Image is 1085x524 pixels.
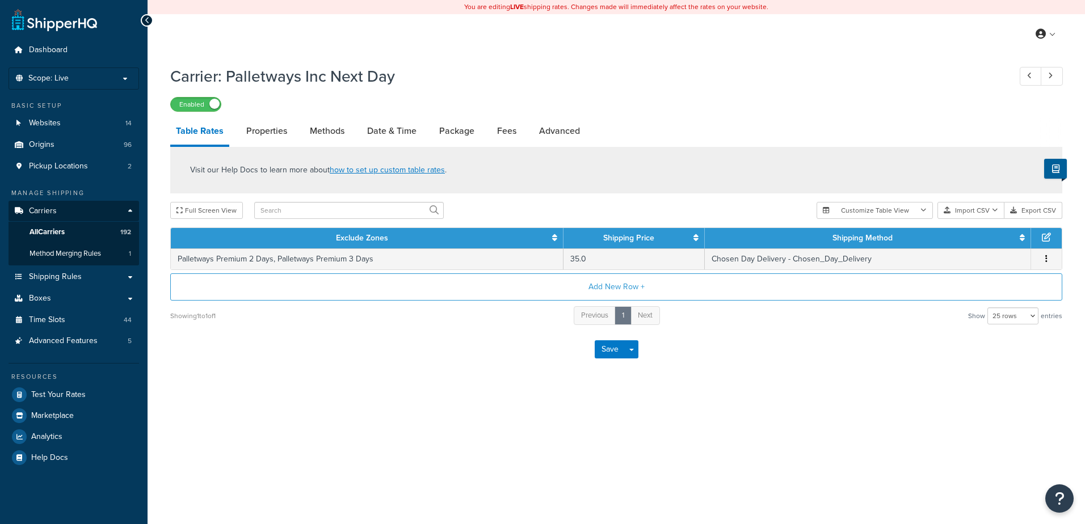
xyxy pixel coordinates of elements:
span: Time Slots [29,315,65,325]
a: Shipping Method [832,232,893,244]
a: Previous Record [1020,67,1042,86]
li: Origins [9,134,139,155]
button: Show Help Docs [1044,159,1067,179]
span: 14 [125,119,132,128]
a: Next Record [1041,67,1063,86]
a: Help Docs [9,447,139,468]
div: Basic Setup [9,101,139,111]
span: 96 [124,140,132,150]
input: Search [254,202,444,219]
div: Showing 1 to 1 of 1 [170,308,216,324]
span: All Carriers [30,227,65,237]
li: Time Slots [9,310,139,331]
span: 5 [128,336,132,346]
span: Websites [29,119,61,128]
span: Method Merging Rules [30,249,101,259]
li: Websites [9,113,139,134]
a: Advanced [533,117,586,145]
a: Package [434,117,480,145]
a: Websites14 [9,113,139,134]
td: Palletways Premium 2 Days, Palletways Premium 3 Days [171,248,563,269]
a: Method Merging Rules1 [9,243,139,264]
span: Boxes [29,294,51,303]
a: Advanced Features5 [9,331,139,352]
a: 1 [615,306,632,325]
a: Next [630,306,660,325]
a: Pickup Locations2 [9,156,139,177]
a: Carriers [9,201,139,222]
a: Methods [304,117,350,145]
span: 192 [120,227,131,237]
h1: Carrier: Palletways Inc Next Day [170,65,999,87]
span: Show [968,308,985,324]
a: Analytics [9,426,139,447]
div: Resources [9,372,139,382]
a: Origins96 [9,134,139,155]
span: Test Your Rates [31,390,86,400]
span: Analytics [31,432,62,442]
p: Visit our Help Docs to learn more about . [190,164,447,176]
div: Manage Shipping [9,188,139,198]
a: Time Slots44 [9,310,139,331]
li: Method Merging Rules [9,243,139,264]
a: Marketplace [9,405,139,426]
a: Fees [491,117,522,145]
span: Help Docs [31,453,68,463]
button: Customize Table View [817,202,933,219]
td: 35.0 [563,248,705,269]
span: Shipping Rules [29,272,82,282]
button: Export CSV [1004,202,1062,219]
a: Properties [241,117,293,145]
a: Shipping Price [603,232,654,244]
td: Chosen Day Delivery - Chosen_Day_Delivery [705,248,1031,269]
a: Date & Time [361,117,422,145]
span: 1 [129,249,131,259]
a: Table Rates [170,117,229,147]
a: AllCarriers192 [9,222,139,243]
li: Advanced Features [9,331,139,352]
li: Carriers [9,201,139,265]
span: Previous [581,310,608,320]
span: Dashboard [29,45,68,55]
a: how to set up custom table rates [330,164,445,176]
span: Origins [29,140,54,150]
a: Exclude Zones [336,232,388,244]
span: 2 [128,162,132,171]
label: Enabled [171,98,221,111]
button: Add New Row + [170,273,1062,301]
span: Pickup Locations [29,162,88,171]
a: Previous [574,306,616,325]
a: Test Your Rates [9,384,139,405]
span: Marketplace [31,411,74,421]
span: entries [1041,308,1062,324]
span: 44 [124,315,132,325]
span: Next [638,310,653,320]
span: Scope: Live [28,74,69,83]
b: LIVE [510,2,524,12]
a: Dashboard [9,40,139,61]
span: Carriers [29,206,57,216]
button: Import CSV [937,202,1004,219]
button: Full Screen View [170,202,243,219]
a: Shipping Rules [9,267,139,288]
li: Pickup Locations [9,156,139,177]
button: Open Resource Center [1045,484,1074,513]
button: Save [595,340,625,358]
a: Boxes [9,288,139,309]
span: Advanced Features [29,336,98,346]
